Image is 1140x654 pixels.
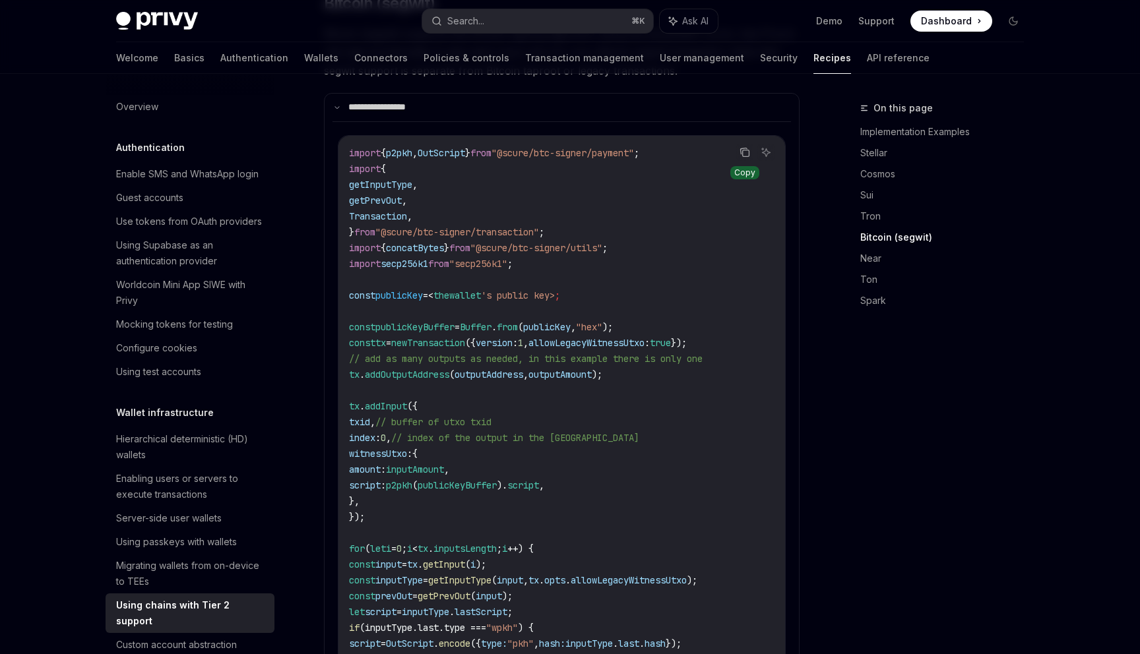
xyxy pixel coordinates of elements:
button: Toggle dark mode [1003,11,1024,32]
span: ); [602,321,613,333]
a: Ton [860,269,1034,290]
a: Welcome [116,42,158,74]
span: lastScript [455,606,507,618]
span: i [502,543,507,554]
span: ⌘ K [631,16,645,26]
span: = [412,590,418,602]
span: publicKey [375,289,423,301]
span: inputAmount [386,463,444,475]
span: from [428,258,449,270]
span: : [513,337,518,349]
span: OutScript [418,147,465,159]
button: Copy the contents from the code block [736,144,753,161]
span: i [470,558,476,570]
span: addOutputAddress [365,369,449,380]
span: outputAddress [455,369,523,380]
span: ). [497,479,507,491]
span: . [360,400,365,412]
span: ); [476,558,486,570]
span: < [412,543,418,554]
span: , [534,638,539,649]
a: Stellar [860,142,1034,163]
a: Security [760,42,798,74]
div: Using Supabase as an authentication provider [116,237,267,269]
span: ++) { [507,543,534,554]
span: i [407,543,412,554]
span: publicKeyBuffer [418,479,497,491]
span: . [360,369,365,380]
span: from [497,321,518,333]
span: ; [402,543,407,554]
span: ({ [407,400,418,412]
img: dark logo [116,12,198,30]
div: Configure cookies [116,340,197,356]
span: ); [592,369,602,380]
span: ; [507,606,513,618]
span: }); [349,511,365,523]
span: ( [470,590,476,602]
span: script [365,606,396,618]
a: Wallets [304,42,338,74]
span: hash: [539,638,565,649]
span: "hex" [576,321,602,333]
span: outputAmount [528,369,592,380]
span: = [396,606,402,618]
span: , [407,210,412,222]
span: "@scure/btc-signer/transaction" [375,226,539,238]
span: = [402,558,407,570]
div: Server-side user wallets [116,510,222,526]
span: Dashboard [921,15,972,28]
a: Demo [816,15,842,28]
a: Use tokens from OAuth providers [106,210,274,233]
span: const [349,337,375,349]
span: p2pkh [386,479,412,491]
span: On this page [873,100,933,116]
span: const [349,558,375,570]
span: < [428,289,433,301]
span: . [491,321,497,333]
div: Using test accounts [116,364,201,380]
a: API reference [867,42,930,74]
span: last [618,638,639,649]
span: , [571,321,576,333]
span: tx [349,369,360,380]
a: Overview [106,95,274,119]
span: { [381,147,386,159]
span: = [423,289,428,301]
a: Authentication [220,42,288,74]
h5: Authentication [116,140,185,156]
a: Using test accounts [106,360,274,384]
div: Using chains with Tier 2 support [116,597,267,629]
a: Sui [860,185,1034,206]
div: Guest accounts [116,190,183,206]
span: "secp256k1" [449,258,507,270]
a: Hierarchical deterministic (HD) wallets [106,427,274,467]
span: const [349,289,375,301]
span: index [349,432,375,444]
span: : [381,463,386,475]
a: Mocking tokens for testing [106,312,274,336]
h5: Wallet infrastructure [116,405,214,421]
span: true [650,337,671,349]
span: . [449,606,455,618]
span: inputsLength [433,543,497,554]
div: Enable SMS and WhatsApp login [116,166,259,182]
span: . [539,574,544,586]
span: getInput [423,558,465,570]
a: Enable SMS and WhatsApp login [106,162,274,186]
div: Migrating wallets from on-device to TEEs [116,558,267,589]
span: { [381,242,386,254]
span: Transaction [349,210,407,222]
a: Spark [860,290,1034,311]
div: Search... [447,13,484,29]
span: let [349,606,365,618]
a: Migrating wallets from on-device to TEEs [106,554,274,593]
a: Basics [174,42,205,74]
span: }); [671,337,687,349]
span: tx [418,543,428,554]
span: : [381,479,386,491]
a: Implementation Examples [860,121,1034,142]
span: prevOut [375,590,412,602]
div: Hierarchical deterministic (HD) wallets [116,431,267,463]
span: tx [375,337,386,349]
